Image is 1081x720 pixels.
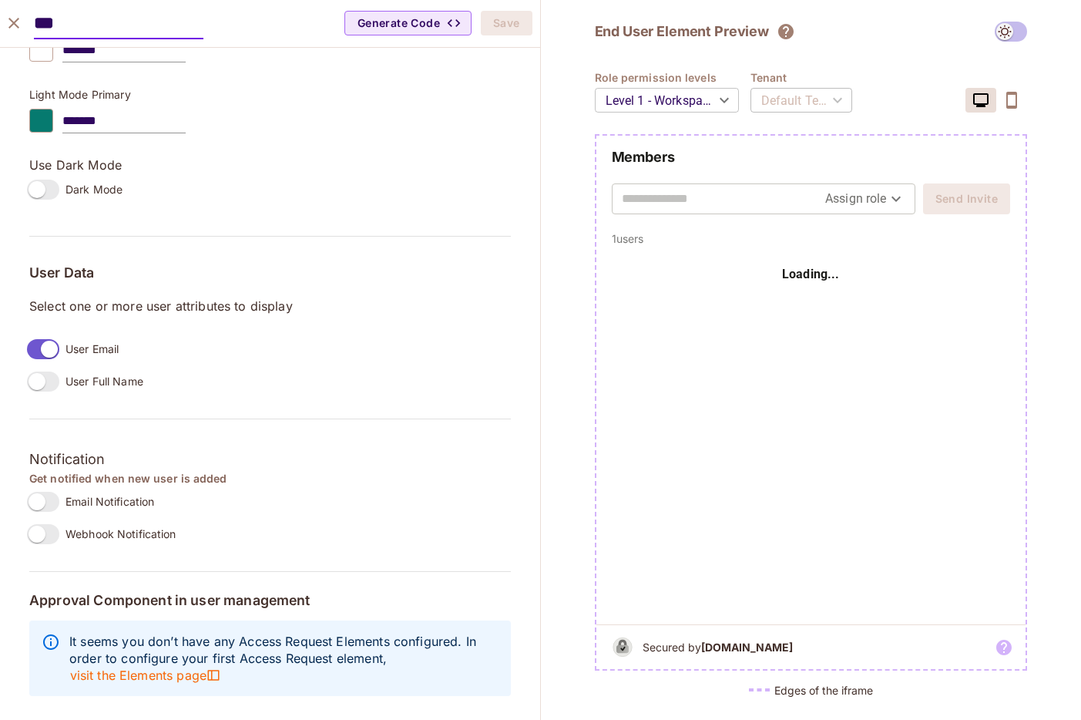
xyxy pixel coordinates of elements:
img: b&w logo [609,633,636,661]
h4: Loading... [782,265,840,284]
p: Use Dark Mode [29,156,511,173]
svg: The element will only show tenant specific content. No user information will be visible across te... [777,22,795,41]
span: User Full Name [65,374,143,389]
button: Save [481,11,532,35]
h4: Get notified when new user is added [29,471,511,486]
h2: Members [612,148,1011,167]
span: visit the Elements page [69,667,220,684]
h5: Approval Component in user management [29,593,511,608]
h5: User Data [29,265,511,281]
button: Generate Code [344,11,472,35]
button: Send Invite [923,183,1010,214]
div: Level 1 - Workspace Owner [595,79,739,122]
span: Dark Mode [65,182,123,197]
div: Assign role [825,187,905,211]
span: Email Notification [65,494,154,509]
b: [DOMAIN_NAME] [701,641,793,654]
p: Select one or more user attributes to display [29,298,511,315]
div: Default Tenant [750,79,852,122]
p: 1 users [612,231,1011,246]
h5: Edges of the iframe [774,683,873,698]
h2: End User Element Preview [595,22,769,41]
h5: Secured by [643,640,793,654]
span: Webhook Notification [65,527,176,541]
span: User Email [65,341,119,356]
p: Light Mode Primary [29,89,511,101]
p: It seems you don’t have any Access Request Elements configured. In order to configure your first ... [69,633,499,684]
h4: Tenant [750,70,864,85]
h3: Notification [29,448,511,471]
h4: Role permission levels [595,70,750,85]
